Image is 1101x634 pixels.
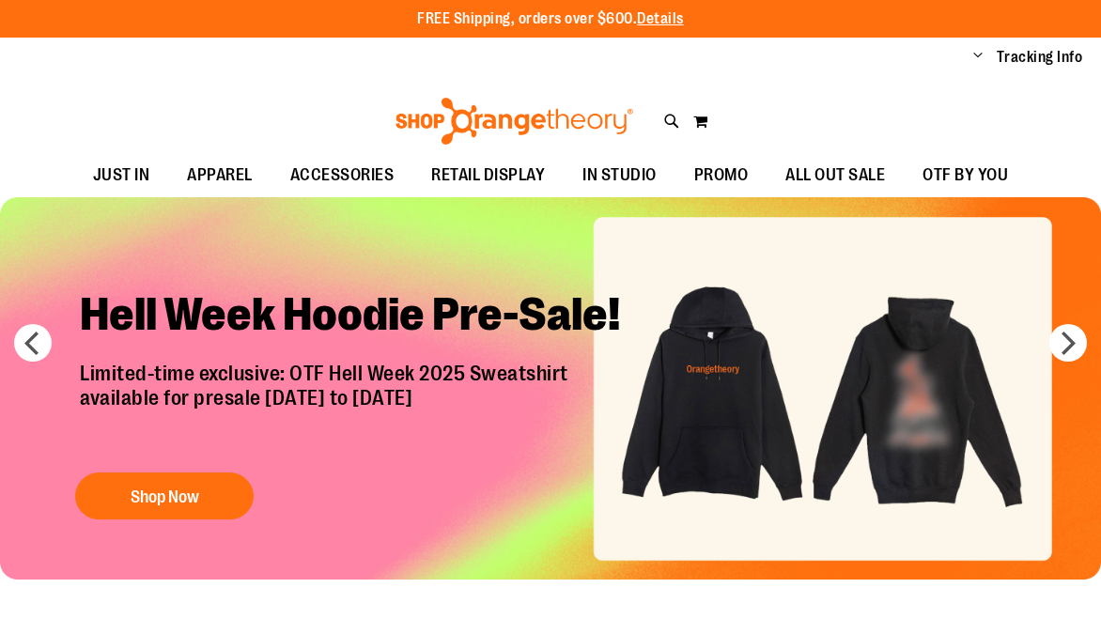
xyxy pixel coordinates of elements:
span: PROMO [694,154,749,196]
a: Hell Week Hoodie Pre-Sale! Limited-time exclusive: OTF Hell Week 2025 Sweatshirtavailable for pre... [66,272,653,529]
button: prev [14,324,52,362]
span: ALL OUT SALE [785,154,885,196]
a: Details [637,10,684,27]
p: Limited-time exclusive: OTF Hell Week 2025 Sweatshirt available for presale [DATE] to [DATE] [66,362,653,454]
span: RETAIL DISPLAY [431,154,545,196]
span: APPAREL [187,154,253,196]
img: Shop Orangetheory [393,98,636,145]
button: next [1049,324,1087,362]
span: ACCESSORIES [290,154,395,196]
button: Shop Now [75,472,254,519]
span: IN STUDIO [582,154,657,196]
a: Tracking Info [997,47,1083,68]
h2: Hell Week Hoodie Pre-Sale! [66,272,653,362]
p: FREE Shipping, orders over $600. [417,8,684,30]
span: OTF BY YOU [923,154,1008,196]
button: Account menu [973,48,983,67]
span: JUST IN [93,154,150,196]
